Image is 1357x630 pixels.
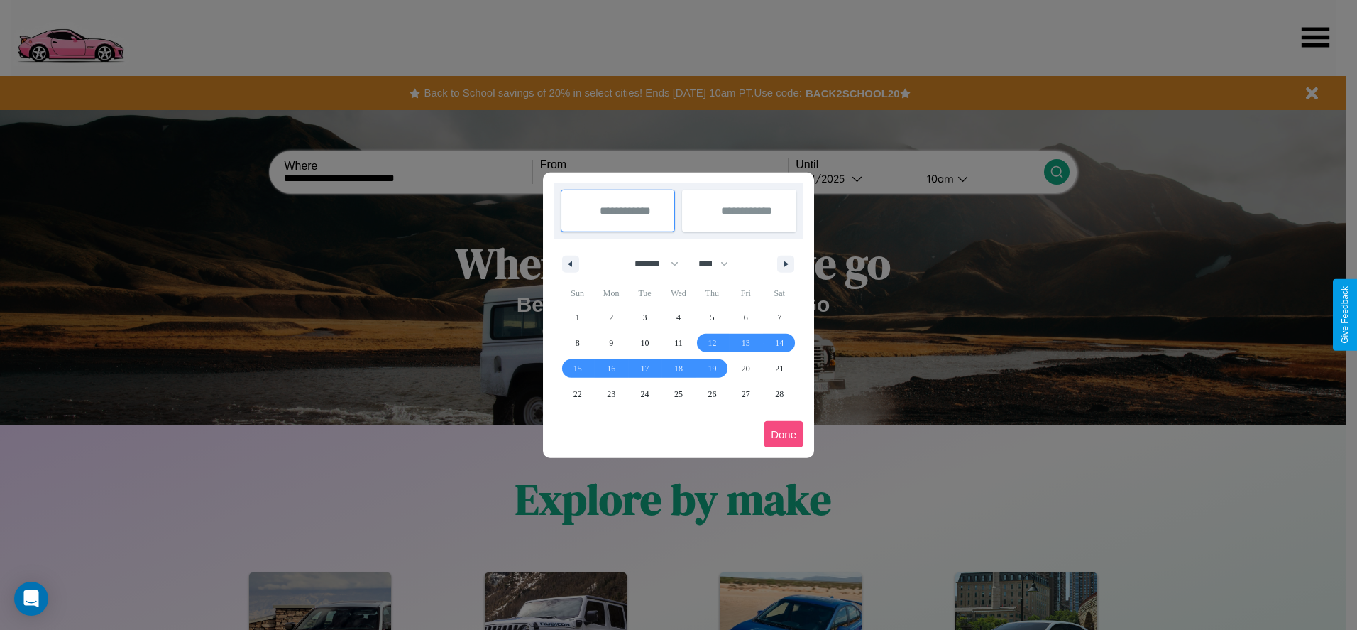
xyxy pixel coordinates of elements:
span: Fri [729,282,762,305]
span: 17 [641,356,649,381]
span: 13 [742,330,750,356]
span: 20 [742,356,750,381]
button: 6 [729,305,762,330]
button: 27 [729,381,762,407]
span: 15 [573,356,582,381]
span: 18 [674,356,683,381]
button: 20 [729,356,762,381]
button: 19 [696,356,729,381]
span: 10 [641,330,649,356]
button: 2 [594,305,627,330]
span: 27 [742,381,750,407]
button: 9 [594,330,627,356]
span: 25 [674,381,683,407]
span: Sat [763,282,796,305]
span: Mon [594,282,627,305]
button: 4 [661,305,695,330]
span: 4 [676,305,681,330]
button: 24 [628,381,661,407]
span: 12 [708,330,716,356]
span: 11 [674,330,683,356]
span: 9 [609,330,613,356]
span: 26 [708,381,716,407]
span: 5 [710,305,714,330]
span: 3 [643,305,647,330]
button: 8 [561,330,594,356]
button: 26 [696,381,729,407]
button: 23 [594,381,627,407]
div: Open Intercom Messenger [14,582,48,616]
button: Done [764,421,803,447]
span: 14 [775,330,784,356]
span: 23 [607,381,615,407]
button: 28 [763,381,796,407]
button: 7 [763,305,796,330]
span: 2 [609,305,613,330]
button: 1 [561,305,594,330]
button: 15 [561,356,594,381]
button: 16 [594,356,627,381]
span: 7 [777,305,781,330]
button: 14 [763,330,796,356]
span: 22 [573,381,582,407]
button: 11 [661,330,695,356]
button: 10 [628,330,661,356]
span: 1 [576,305,580,330]
button: 13 [729,330,762,356]
button: 3 [628,305,661,330]
span: Wed [661,282,695,305]
button: 22 [561,381,594,407]
span: Sun [561,282,594,305]
span: 16 [607,356,615,381]
span: 21 [775,356,784,381]
span: 28 [775,381,784,407]
span: 24 [641,381,649,407]
div: Give Feedback [1340,286,1350,344]
span: 8 [576,330,580,356]
button: 25 [661,381,695,407]
button: 21 [763,356,796,381]
span: Thu [696,282,729,305]
span: Tue [628,282,661,305]
span: 6 [744,305,748,330]
button: 5 [696,305,729,330]
button: 18 [661,356,695,381]
button: 12 [696,330,729,356]
button: 17 [628,356,661,381]
span: 19 [708,356,716,381]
